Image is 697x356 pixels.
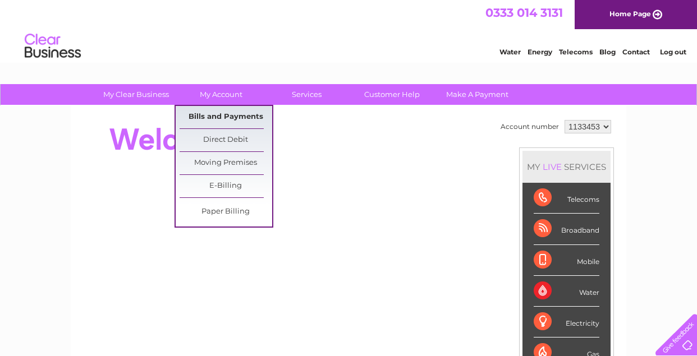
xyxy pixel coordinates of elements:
[180,152,272,174] a: Moving Premises
[599,48,616,56] a: Blog
[180,175,272,197] a: E-Billing
[90,84,182,105] a: My Clear Business
[431,84,524,105] a: Make A Payment
[528,48,552,56] a: Energy
[499,48,521,56] a: Water
[346,84,438,105] a: Customer Help
[260,84,353,105] a: Services
[622,48,650,56] a: Contact
[175,84,268,105] a: My Account
[559,48,593,56] a: Telecoms
[485,6,563,20] a: 0333 014 3131
[498,117,562,136] td: Account number
[540,161,564,172] div: LIVE
[534,276,599,307] div: Water
[660,48,686,56] a: Log out
[534,307,599,337] div: Electricity
[180,129,272,151] a: Direct Debit
[534,183,599,214] div: Telecoms
[180,106,272,128] a: Bills and Payments
[534,245,599,276] div: Mobile
[522,151,611,183] div: MY SERVICES
[534,214,599,244] div: Broadband
[180,201,272,223] a: Paper Billing
[24,29,81,63] img: logo.png
[84,6,615,54] div: Clear Business is a trading name of Verastar Limited (registered in [GEOGRAPHIC_DATA] No. 3667643...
